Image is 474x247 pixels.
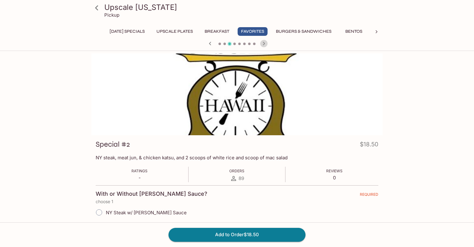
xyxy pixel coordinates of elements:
[96,190,207,197] h4: With or Without [PERSON_NAME] Sauce?
[239,175,244,181] span: 89
[360,192,378,199] span: REQUIRED
[153,27,196,36] button: UPSCALE Plates
[96,199,378,204] p: choose 1
[360,140,378,152] h4: $18.50
[201,27,233,36] button: Breakfast
[104,12,119,18] p: Pickup
[131,175,148,181] p: -
[106,27,148,36] button: [DATE] Specials
[229,169,244,173] span: Orders
[326,169,343,173] span: Reviews
[96,155,378,161] p: NY steak, meat jun, & chicken katsu, and 2 scoops of white rice and scoop of mac salad
[96,140,130,149] h3: Special #2
[238,27,268,36] button: Favorites
[106,210,187,216] span: NY Steak w/ [PERSON_NAME] Sauce
[272,27,335,36] button: Burgers & Sandwiches
[340,27,368,36] button: Bentos
[131,169,148,173] span: Ratings
[104,2,380,12] h3: Upscale [US_STATE]
[168,228,306,241] button: Add to Order$18.50
[326,175,343,181] p: 0
[91,53,383,135] div: Special #2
